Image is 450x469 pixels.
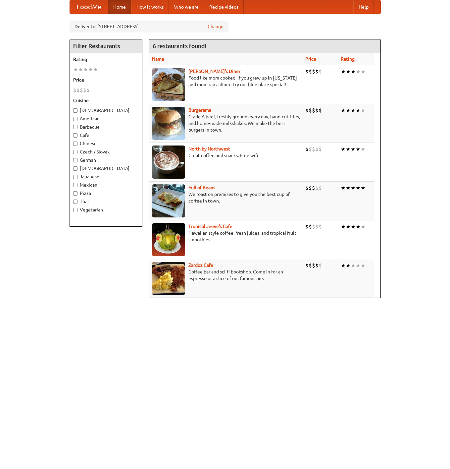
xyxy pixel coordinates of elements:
[315,68,319,75] li: $
[309,146,312,153] li: $
[169,0,204,14] a: Who we are
[346,223,351,230] li: ★
[73,157,139,163] label: German
[73,182,139,188] label: Mexican
[88,66,93,73] li: ★
[152,113,300,133] p: Grade A beef, freshly ground every day, hand-cut fries, and home-made milkshakes. We make the bes...
[319,146,322,153] li: $
[131,0,169,14] a: How it works
[351,223,356,230] li: ★
[152,184,185,217] img: beans.jpg
[73,97,139,104] h5: Cuisine
[346,184,351,192] li: ★
[73,133,77,138] input: Cafe
[356,107,361,114] li: ★
[319,262,322,269] li: $
[309,223,312,230] li: $
[305,184,309,192] li: $
[351,184,356,192] li: ★
[341,146,346,153] li: ★
[361,223,366,230] li: ★
[86,87,90,94] li: $
[73,158,77,162] input: German
[73,117,77,121] input: American
[73,132,139,139] label: Cafe
[73,206,139,213] label: Vegetarian
[315,184,319,192] li: $
[351,68,356,75] li: ★
[319,107,322,114] li: $
[80,87,83,94] li: $
[305,56,316,62] a: Price
[312,68,315,75] li: $
[70,0,108,14] a: FoodMe
[152,68,185,101] img: sallys.jpg
[305,68,309,75] li: $
[73,175,77,179] input: Japanese
[78,66,83,73] li: ★
[73,198,139,205] label: Thai
[73,87,76,94] li: $
[93,66,98,73] li: ★
[208,23,224,30] a: Change
[361,184,366,192] li: ★
[73,150,77,154] input: Czech / Slovak
[73,125,77,129] input: Barbecue
[204,0,244,14] a: Recipe videos
[309,107,312,114] li: $
[188,185,215,190] b: Full of Beans
[152,107,185,140] img: burgerama.jpg
[73,124,139,130] label: Barbecue
[152,223,185,256] img: jeeves.jpg
[73,191,77,196] input: Pizza
[83,66,88,73] li: ★
[361,146,366,153] li: ★
[361,107,366,114] li: ★
[73,108,77,113] input: [DEMOGRAPHIC_DATA]
[312,223,315,230] li: $
[356,68,361,75] li: ★
[152,230,300,243] p: Hawaiian style coffee, fresh juices, and tropical fruit smoothies.
[188,146,230,151] a: North by Northwest
[356,184,361,192] li: ★
[356,146,361,153] li: ★
[341,68,346,75] li: ★
[341,223,346,230] li: ★
[315,262,319,269] li: $
[152,56,164,62] a: Name
[73,165,139,172] label: [DEMOGRAPHIC_DATA]
[356,223,361,230] li: ★
[73,77,139,83] h5: Price
[361,262,366,269] li: ★
[309,68,312,75] li: $
[305,223,309,230] li: $
[188,263,213,268] b: Zardoz Cafe
[73,142,77,146] input: Chinese
[351,107,356,114] li: ★
[319,223,322,230] li: $
[341,56,355,62] a: Rating
[305,146,309,153] li: $
[73,115,139,122] label: American
[341,262,346,269] li: ★
[73,140,139,147] label: Chinese
[188,107,211,113] a: Burgerama
[341,107,346,114] li: ★
[73,183,77,187] input: Mexican
[188,69,240,74] a: [PERSON_NAME]'s Diner
[83,87,86,94] li: $
[152,191,300,204] p: We roast on premises to give you the best cup of coffee in town.
[346,68,351,75] li: ★
[108,0,131,14] a: Home
[76,87,80,94] li: $
[309,184,312,192] li: $
[188,224,232,229] b: Tropical Jeeve's Cafe
[152,75,300,88] p: Food like mom cooked, if you grew up in [US_STATE] and mom ran a diner. Try our blue plate special!
[315,146,319,153] li: $
[152,268,300,282] p: Coffee bar and sci-fi bookshop. Come in for an espresso or a slice of our famous pie.
[346,146,351,153] li: ★
[356,262,361,269] li: ★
